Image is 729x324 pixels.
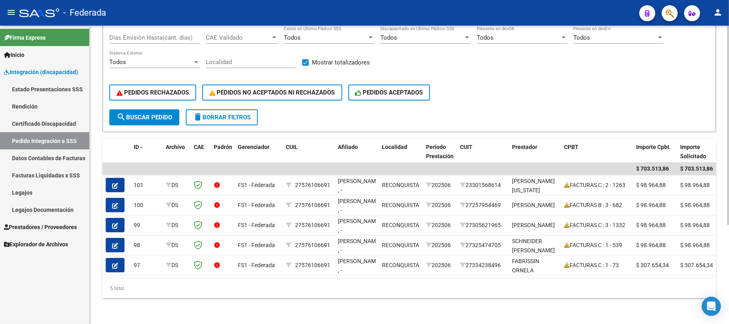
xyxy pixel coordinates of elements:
[116,114,172,121] span: Buscar Pedido
[109,109,179,125] button: Buscar Pedido
[564,201,630,210] div: FACTURAS B : 3 - 682
[680,262,713,268] span: $ 307.654,34
[561,139,633,174] datatable-header-cell: CPBT
[426,261,454,270] div: 202506
[636,144,671,150] span: Importe Cpbt.
[109,58,126,66] span: Todos
[283,139,335,174] datatable-header-cell: CUIL
[186,109,258,125] button: Borrar Filtros
[134,201,159,210] div: 100
[564,261,630,270] div: FACTURAS C : 1 - 73
[295,181,330,190] div: 27576106691
[512,201,555,210] div: [PERSON_NAME]
[460,241,506,250] div: 27325474705
[636,242,666,248] span: $ 98.964,88
[116,112,126,122] mat-icon: search
[134,261,159,270] div: 97
[202,85,342,101] button: PEDIDOS NO ACEPTADOS NI RECHAZADOS
[636,182,666,188] span: $ 98.964,88
[680,144,706,159] span: Importe Solicitado
[636,165,669,172] span: $ 703.513,86
[680,242,710,248] span: $ 98.964,88
[134,241,159,250] div: 98
[382,202,419,208] span: RECONQUISTA
[512,221,555,230] div: [PERSON_NAME]
[338,178,381,193] span: [PERSON_NAME] , -
[460,261,506,270] div: 27334238496
[4,223,77,231] span: Prestadores / Proveedores
[238,262,275,268] span: FS1 - Federada
[426,221,454,230] div: 202506
[477,34,494,41] span: Todos
[338,144,358,150] span: Afiliado
[166,221,187,230] div: DS
[564,181,630,190] div: FACTURAS C : 2 - 1263
[295,221,330,230] div: 27576106691
[116,89,189,96] span: PEDIDOS RECHAZADOS
[348,85,430,101] button: PEDIDOS ACEPTADOS
[680,165,713,172] span: $ 703.513,86
[713,8,723,17] mat-icon: person
[286,144,298,150] span: CUIL
[4,240,68,249] span: Explorador de Archivos
[426,181,454,190] div: 202506
[382,144,407,150] span: Localidad
[109,85,196,101] button: PEDIDOS RECHAZADOS
[680,182,710,188] span: $ 98.964,88
[338,198,381,213] span: [PERSON_NAME] , -
[206,34,271,41] span: CAE Validado
[211,139,235,174] datatable-header-cell: Padrón
[166,261,187,270] div: DS
[191,139,211,174] datatable-header-cell: CAE
[509,139,561,174] datatable-header-cell: Prestador
[423,139,457,174] datatable-header-cell: Período Prestación
[134,181,159,190] div: 101
[680,202,710,208] span: $ 98.964,88
[512,257,558,275] div: FABRISSIN ORNELA
[573,34,590,41] span: Todos
[4,50,24,59] span: Inicio
[382,262,419,268] span: RECONQUISTA
[214,144,232,150] span: Padrón
[380,34,397,41] span: Todos
[209,89,335,96] span: PEDIDOS NO ACEPTADOS NI RECHAZADOS
[238,144,269,150] span: Gerenciador
[426,241,454,250] div: 202506
[102,278,716,298] div: 5 total
[564,221,630,230] div: FACTURAS C : 3 - 1332
[295,261,330,270] div: 27576106691
[312,58,370,67] span: Mostrar totalizadores
[382,242,419,248] span: RECONQUISTA
[512,144,537,150] span: Prestador
[63,4,106,22] span: - Federada
[238,202,275,208] span: FS1 - Federada
[426,144,454,159] span: Período Prestación
[6,8,16,17] mat-icon: menu
[338,218,381,233] span: [PERSON_NAME] , -
[338,238,381,254] span: [PERSON_NAME] , -
[166,241,187,250] div: DS
[335,139,379,174] datatable-header-cell: Afiliado
[677,139,721,174] datatable-header-cell: Importe Solicitado
[238,242,275,248] span: FS1 - Federada
[355,89,423,96] span: PEDIDOS ACEPTADOS
[564,241,630,250] div: FACTURAS C : 1 - 539
[295,241,330,250] div: 27576106691
[636,222,666,228] span: $ 98.964,88
[194,144,204,150] span: CAE
[284,34,301,41] span: Todos
[238,222,275,228] span: FS1 - Federada
[460,221,506,230] div: 27305621965
[134,144,139,150] span: ID
[163,139,191,174] datatable-header-cell: Archivo
[636,262,669,268] span: $ 307.654,34
[460,201,506,210] div: 27257954469
[564,144,578,150] span: CPBT
[382,222,419,228] span: RECONQUISTA
[131,139,163,174] datatable-header-cell: ID
[379,139,423,174] datatable-header-cell: Localidad
[134,221,159,230] div: 99
[235,139,283,174] datatable-header-cell: Gerenciador
[295,201,330,210] div: 27576106691
[512,237,558,255] div: SCHNEIDER [PERSON_NAME]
